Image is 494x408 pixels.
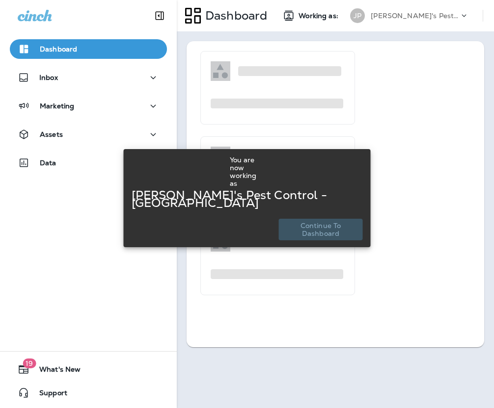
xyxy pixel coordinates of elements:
[283,222,359,237] p: Continue to Dashboard
[29,389,67,401] span: Support
[23,358,36,368] span: 19
[40,45,77,53] p: Dashboard
[132,191,363,207] p: [PERSON_NAME]'s Pest Control - [GEOGRAPHIC_DATA]
[40,130,63,138] p: Assets
[371,12,459,20] p: [PERSON_NAME]'s Pest Control - [GEOGRAPHIC_DATA]
[10,383,167,403] button: Support
[29,365,81,377] span: What's New
[40,102,74,110] p: Marketing
[10,125,167,144] button: Assets
[10,153,167,173] button: Data
[10,359,167,379] button: 19What's New
[230,156,265,187] p: You are now working as
[10,68,167,87] button: Inbox
[10,96,167,116] button: Marketing
[39,74,58,81] p: Inbox
[40,159,56,167] p: Data
[10,39,167,59] button: Dashboard
[279,219,363,240] button: Continue to Dashboard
